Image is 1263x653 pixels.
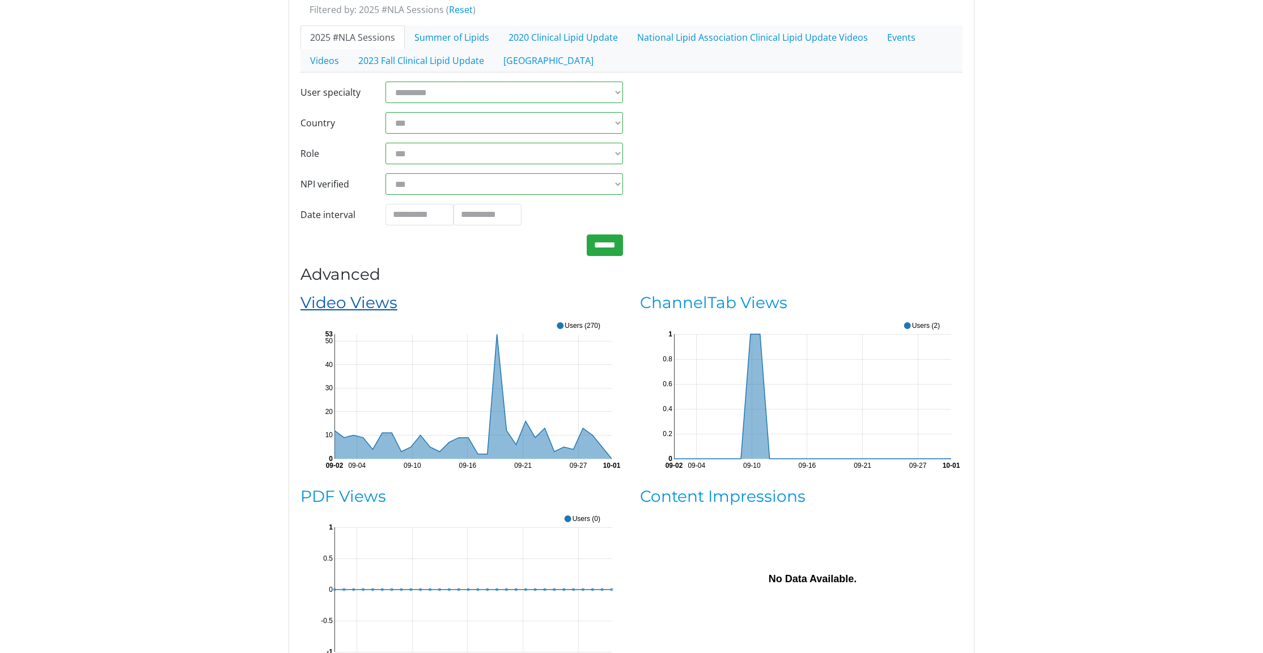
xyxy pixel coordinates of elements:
a: Video Views [300,293,397,312]
label: Role [292,143,377,164]
label: Country [292,112,377,134]
a: PDF Views [300,486,386,506]
h3: Advanced [300,265,963,284]
a: Events [878,25,925,49]
a: Content Impressions [640,486,806,506]
text: Users (0) [573,515,600,523]
a: National Lipid Association Clinical Lipid Update Videos [628,25,878,49]
a: Videos [300,49,349,72]
a: 2020 Clinical Lipid Update [499,25,628,49]
a: [GEOGRAPHIC_DATA] [494,49,603,72]
a: Reset [449,3,473,16]
a: ChannelTab Views [640,293,787,312]
label: Date interval [292,204,377,225]
text: No Data Available. [769,574,857,585]
div: Filtered by: 2025 #NLA Sessions ( ) [301,3,971,16]
text: Users (2) [912,321,940,329]
label: NPI verified [292,173,377,195]
text: Users (270) [565,321,600,329]
a: 2023 Fall Clinical Lipid Update [349,49,494,72]
a: Summer of Lipids [405,25,499,49]
a: 2025 #NLA Sessions [300,25,405,49]
label: User specialty [292,82,377,103]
